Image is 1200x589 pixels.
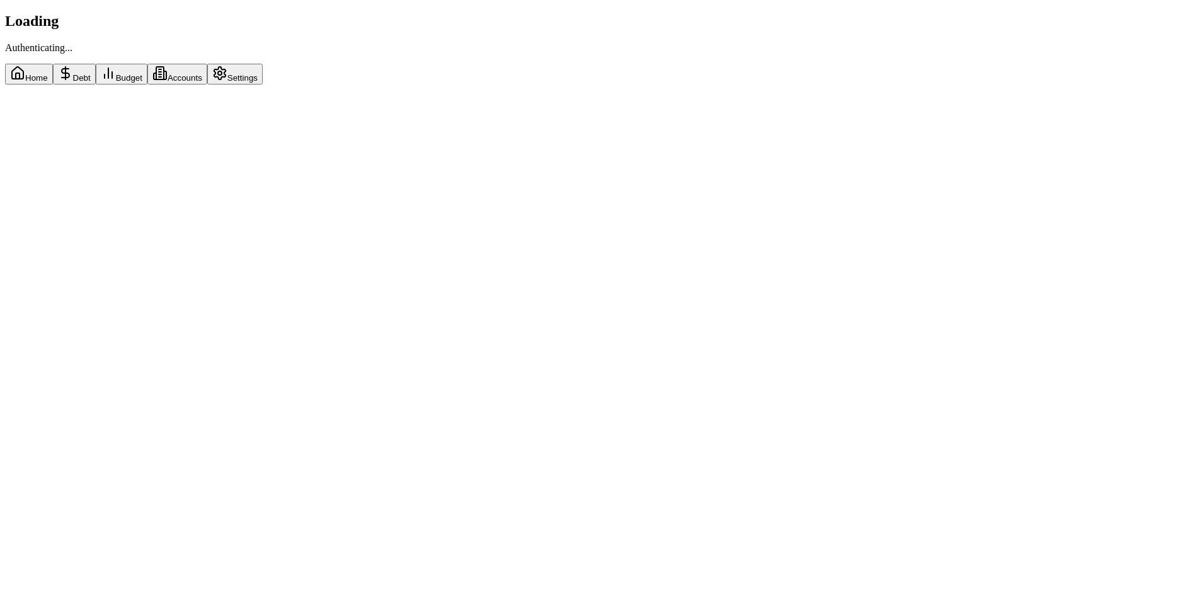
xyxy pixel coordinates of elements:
button: Accounts [147,64,207,85]
span: Accounts [168,73,202,83]
button: Budget [96,64,147,85]
button: Home [5,64,53,85]
span: Budget [116,73,142,83]
span: Home [25,73,48,83]
p: Authenticating... [5,42,1195,54]
span: Debt [73,73,91,83]
button: Settings [207,64,263,85]
button: Debt [53,64,96,85]
h2: Loading [5,13,1195,30]
span: Settings [227,73,258,83]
